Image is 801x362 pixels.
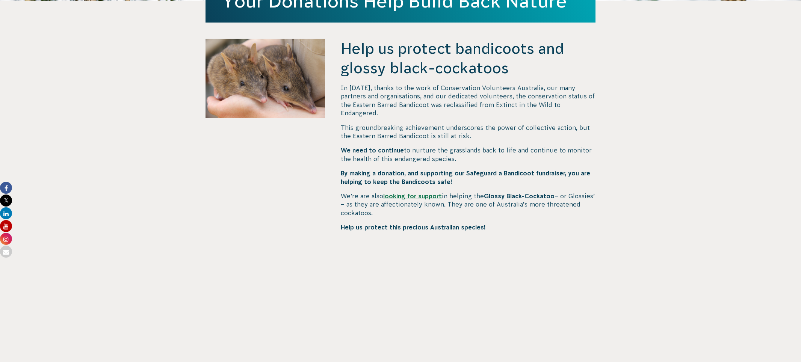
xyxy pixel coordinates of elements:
[341,124,590,139] span: This groundbreaking achievement underscores the power of collective action, but the Eastern Barre...
[383,193,442,199] a: looking for support
[484,193,555,199] strong: Glossy Black-Cockatoo
[341,224,486,231] strong: Help us protect this precious Australian species!
[341,39,595,78] h4: Help us protect bandicoots and glossy black-cockatoos
[341,147,404,154] a: We need to continue
[341,170,590,185] strong: By making a donation, and supporting our Safeguard a Bandicoot fundraiser, you are helping to kee...
[341,147,592,162] span: to nurture the grasslands back to life and continue to monitor the health of this endangered spec...
[341,192,595,217] p: We’re are also in helping the – or Glossies’ – as they are affectionately known. They are one of ...
[341,84,595,116] span: In [DATE], thanks to the work of Conservation Volunteers Australia, our many partners and organis...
